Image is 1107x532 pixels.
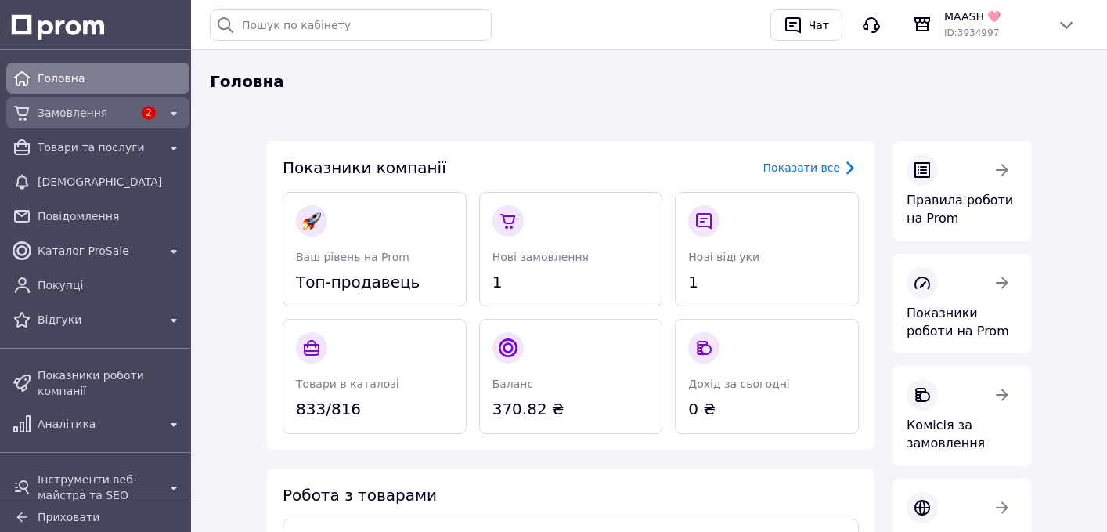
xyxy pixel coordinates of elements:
[907,193,1013,226] span: Правила роботи на Prom
[907,306,1009,338] span: Показники роботи на Prom
[770,9,842,41] button: Чат
[763,160,840,176] div: Показати все
[944,27,999,38] span: ID: 3934997
[296,271,453,294] span: Топ-продавець
[38,511,99,523] span: Приховати
[302,212,321,230] img: :rocket:
[38,139,158,155] span: Товари та послуги
[38,208,183,224] span: Повідомлення
[38,243,158,259] span: Каталог ProSale
[296,251,409,263] span: Ваш рівень на Prom
[210,9,492,41] input: Пошук по кабінету
[283,486,437,505] span: Робота з товарами
[893,366,1031,466] a: Комісія за замовлення
[492,251,589,263] span: Нові замовлення
[492,378,534,390] span: Баланс
[38,174,183,190] span: [DEMOGRAPHIC_DATA]
[38,472,158,503] span: Інструменти веб-майстра та SEO
[38,312,158,328] span: Відгуки
[688,378,789,390] span: Дохід за сьогодні
[38,416,158,432] span: Аналітика
[688,271,846,294] span: 1
[210,71,284,93] span: Головна
[283,158,446,177] span: Показники компанії
[38,71,183,86] span: Головна
[893,254,1031,354] a: Показники роботи на Prom
[38,277,183,293] span: Покупці
[688,398,846,421] span: 0 ₴
[492,271,650,294] span: 1
[944,9,1044,24] span: MAASH 🩷
[806,13,832,37] div: Чат
[296,398,453,421] span: 833/816
[763,158,859,177] a: Показати все
[893,141,1031,241] a: Правила роботи на Prom
[296,378,399,390] span: Товари в каталозі
[38,367,183,399] span: Показники роботи компанії
[142,106,156,120] span: 2
[38,105,133,121] span: Замовлення
[492,398,650,421] span: 370.82 ₴
[688,251,759,263] span: Нові відгуки
[907,418,985,451] span: Комісія за замовлення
